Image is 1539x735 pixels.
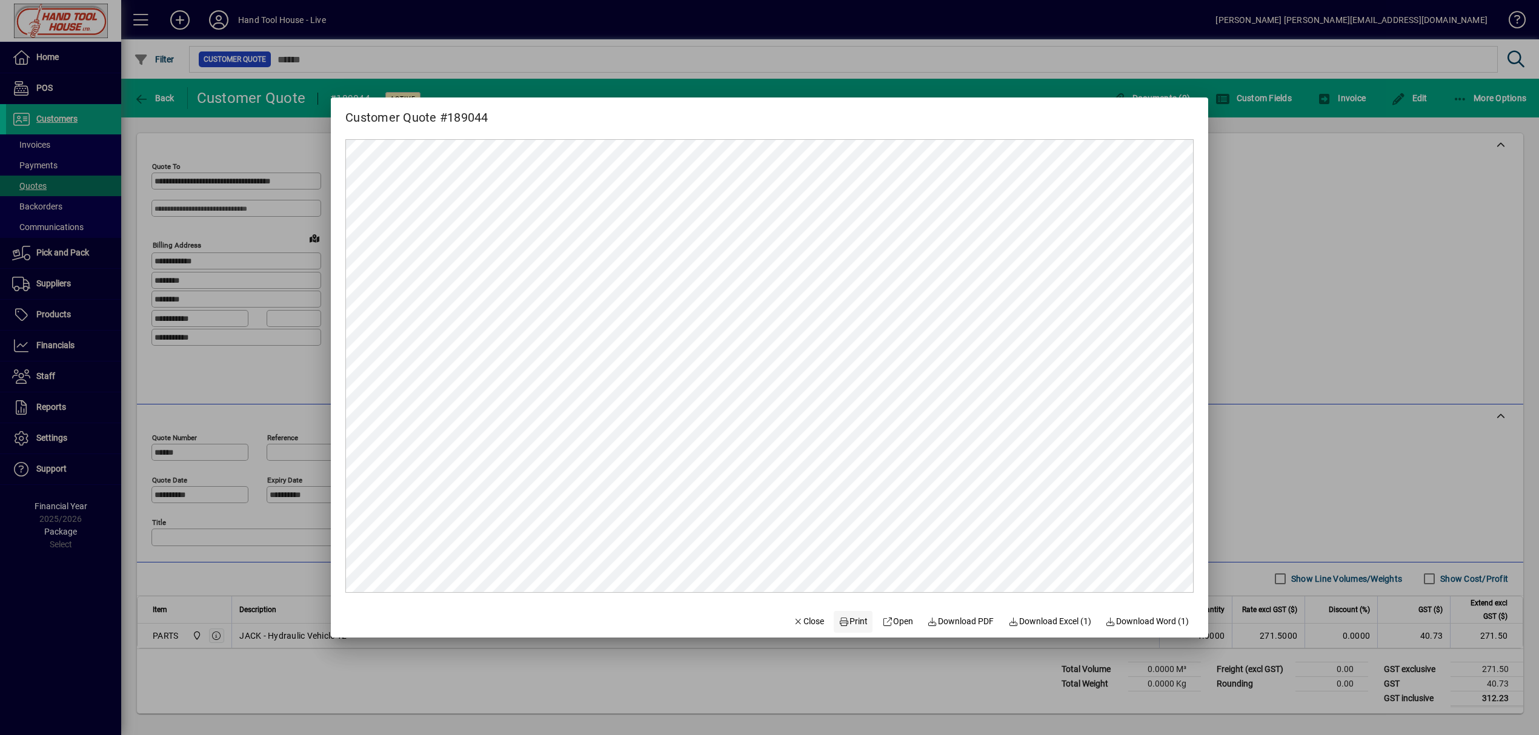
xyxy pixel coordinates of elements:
[877,611,918,633] a: Open
[1008,615,1091,628] span: Download Excel (1)
[882,615,913,628] span: Open
[1003,611,1096,633] button: Download Excel (1)
[923,611,999,633] a: Download PDF
[834,611,873,633] button: Print
[331,97,503,127] h2: Customer Quote #189044
[788,611,829,633] button: Close
[1101,611,1194,633] button: Download Word (1)
[839,615,868,628] span: Print
[793,615,825,628] span: Close
[1106,615,1189,628] span: Download Word (1)
[928,615,994,628] span: Download PDF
